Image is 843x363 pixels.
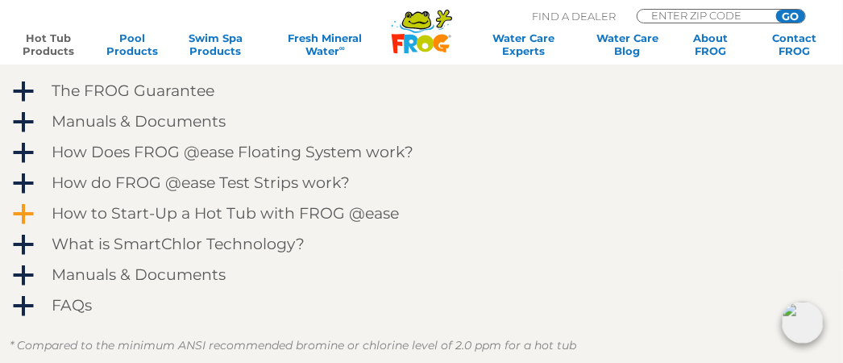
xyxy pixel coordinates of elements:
a: Water CareExperts [471,31,576,57]
em: * Compared to the minimum ANSI recommended bromine or chlorine level of 2.0 ppm for a hot tub [10,338,576,353]
a: Swim SpaProducts [183,31,247,57]
p: Find A Dealer [532,9,616,23]
a: a The FROG Guarantee [10,78,833,104]
span: a [11,202,35,227]
a: Fresh MineralWater∞ [266,31,384,57]
h4: The FROG Guarantee [52,82,214,100]
a: a Manuals & Documents [10,262,833,288]
a: a How do FROG @ease Test Strips work? [10,170,833,196]
sup: ∞ [339,44,345,52]
a: a What is SmartChlor Technology? [10,232,833,257]
a: a Manuals & Documents [10,109,833,135]
h4: How do FROG @ease Test Strips work? [52,174,350,192]
h4: Manuals & Documents [52,113,226,131]
span: a [11,172,35,196]
a: a How Does FROG @ease Floating System work? [10,140,833,165]
a: a How to Start-Up a Hot Tub with FROG @ease [10,201,833,227]
h4: How to Start-Up a Hot Tub with FROG @ease [52,205,399,223]
a: AboutFROG [679,31,743,57]
span: a [11,80,35,104]
a: a FAQs [10,293,833,319]
img: openIcon [782,302,824,344]
a: Hot TubProducts [16,31,81,57]
input: GO [776,10,805,23]
h4: What is SmartChlor Technology? [52,236,305,253]
a: Water CareBlog [596,31,660,57]
a: PoolProducts [99,31,164,57]
span: a [11,233,35,257]
h4: How Does FROG @ease Floating System work? [52,144,413,161]
span: a [11,294,35,319]
input: Zip Code Form [650,10,758,21]
span: a [11,141,35,165]
span: a [11,111,35,135]
a: ContactFROG [762,31,827,57]
h4: Manuals & Documents [52,266,226,284]
span: a [11,264,35,288]
h4: FAQs [52,297,92,315]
